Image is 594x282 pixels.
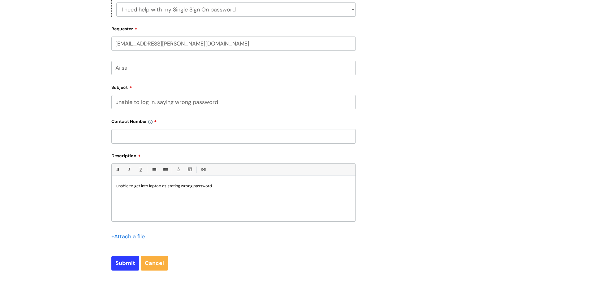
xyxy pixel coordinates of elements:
a: 1. Ordered List (Ctrl-Shift-8) [161,166,169,173]
label: Description [111,151,356,158]
label: Requester [111,24,356,32]
a: Back Color [186,166,194,173]
label: Subject [111,83,356,90]
input: Email [111,37,356,51]
a: • Unordered List (Ctrl-Shift-7) [150,166,157,173]
a: Font Color [174,166,182,173]
a: Link [199,166,207,173]
div: Attach a file [111,232,148,241]
label: Contact Number [111,117,356,124]
p: unable to get into laptop as stating wrong password [116,183,351,189]
input: Submit [111,256,139,270]
a: Cancel [141,256,168,270]
img: info-icon.svg [148,120,153,124]
input: Your Name [111,61,356,75]
a: Italic (Ctrl-I) [125,166,133,173]
a: Underline(Ctrl-U) [136,166,144,173]
a: Bold (Ctrl-B) [114,166,121,173]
